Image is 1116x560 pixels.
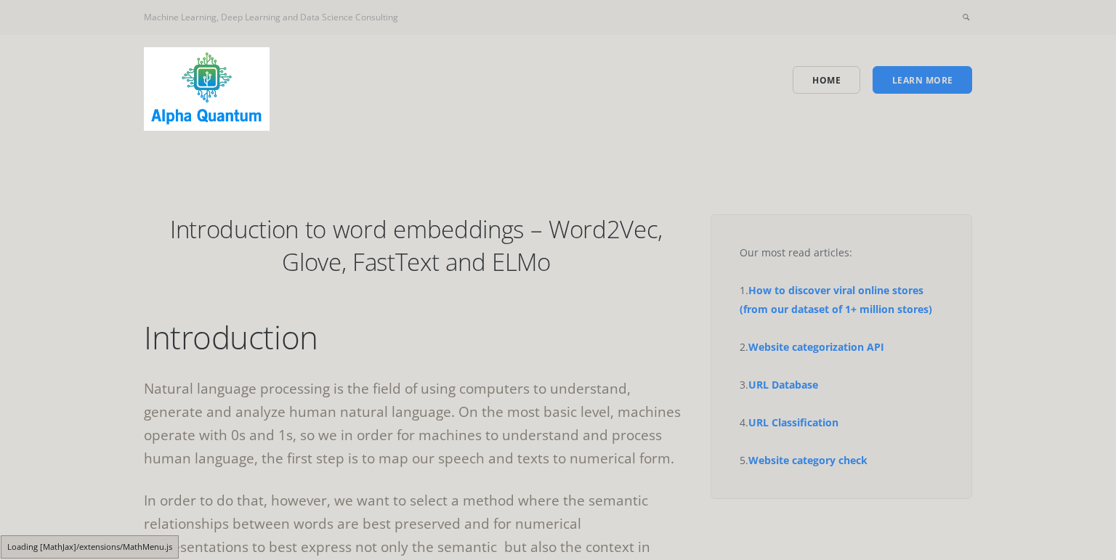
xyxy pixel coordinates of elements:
[144,11,398,23] span: Machine Learning, Deep Learning and Data Science Consulting
[144,316,689,358] h1: Introduction
[748,378,818,391] a: URL Database
[748,415,838,429] a: URL Classification
[740,243,943,470] div: Our most read articles: 1. 2. 3. 4. 5.
[873,66,973,94] a: Learn More
[1,535,179,559] div: Loading [MathJax]/extensions/MathMenu.js
[793,66,860,94] a: Home
[144,47,270,131] img: logo
[892,74,953,86] span: Learn More
[144,213,689,278] h1: Introduction to word embeddings – Word2Vec, Glove, FastText and ELMo
[740,283,932,316] a: How to discover viral online stores (from our dataset of 1+ million stores)
[144,377,689,470] p: Natural language processing is the field of using computers to understand, generate and analyze h...
[748,340,884,354] a: Website categorization API
[812,74,841,86] span: Home
[748,453,868,467] a: Website category check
